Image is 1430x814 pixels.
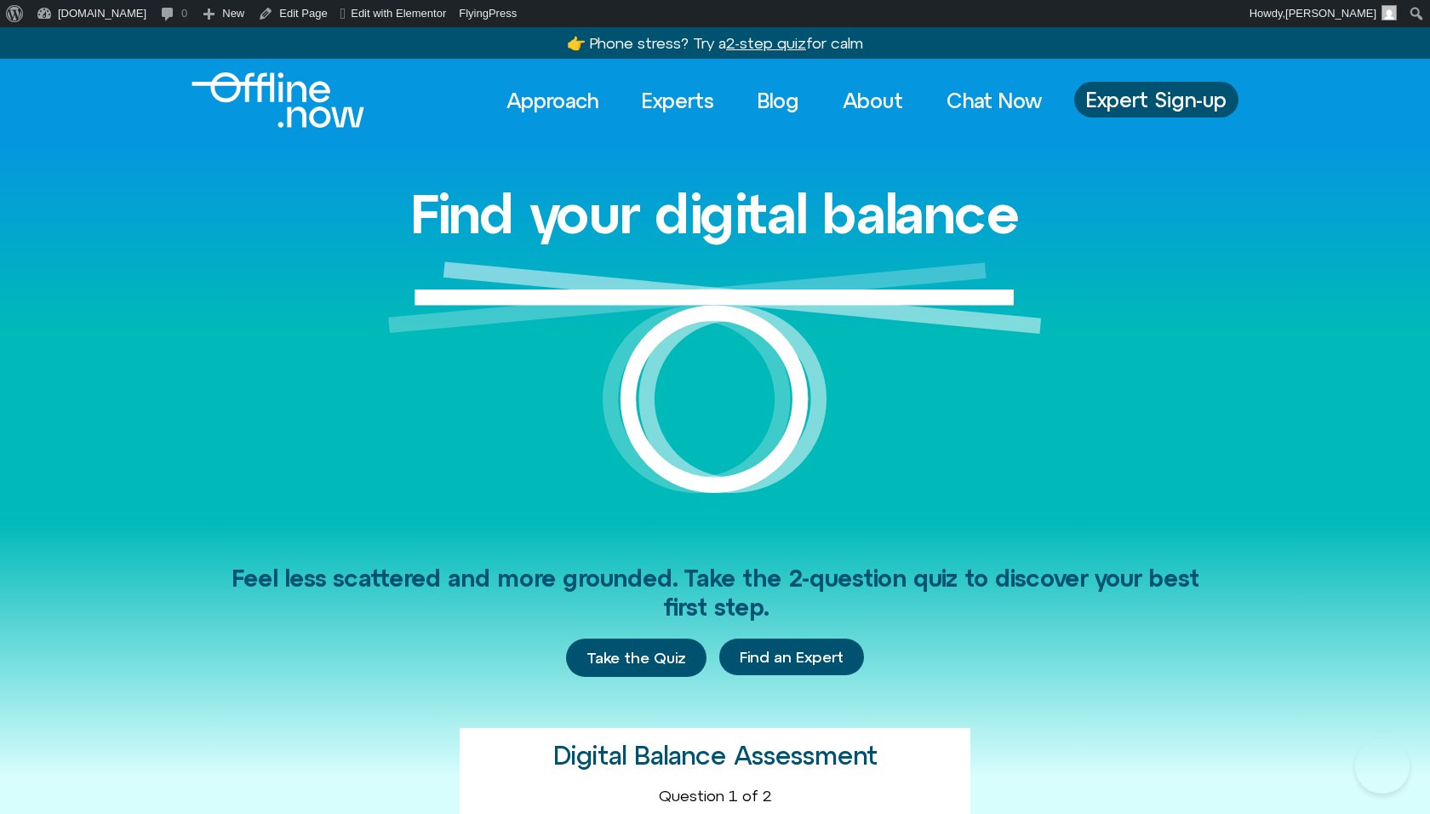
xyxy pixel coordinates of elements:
span: [PERSON_NAME] [1285,7,1376,20]
iframe: Botpress [1355,739,1410,794]
nav: Menu [491,82,1057,119]
u: 2-step quiz [726,34,806,52]
a: Take the Quiz [566,639,706,678]
div: Question 1 of 2 [473,787,957,805]
span: Take the Quiz [586,649,686,668]
a: Experts [626,82,729,119]
span: Edit with Elementor [351,7,446,20]
a: Approach [491,82,614,119]
h2: Digital Balance Assessment [553,742,878,770]
h1: Find your digital balance [410,184,1020,244]
img: Graphic of a white circle with a white line balancing on top to represent balance. [388,261,1042,521]
div: Logo [192,72,335,128]
div: Find an Expert [719,639,864,678]
span: Expert Sign-up [1086,89,1227,111]
a: About [827,82,918,119]
span: Feel less scattered and more grounded. Take the 2-question quiz to discover your best first step. [232,565,1199,621]
a: Chat Now [931,82,1057,119]
a: Find an Expert [719,639,864,676]
span: Find an Expert [740,649,844,666]
a: Expert Sign-up [1074,82,1238,118]
a: Blog [742,82,815,119]
img: Offline.Now logo in white. Text of the words offline.now with a line going through the "O" [192,72,364,128]
a: 👉 Phone stress? Try a2-step quizfor calm [567,34,863,52]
